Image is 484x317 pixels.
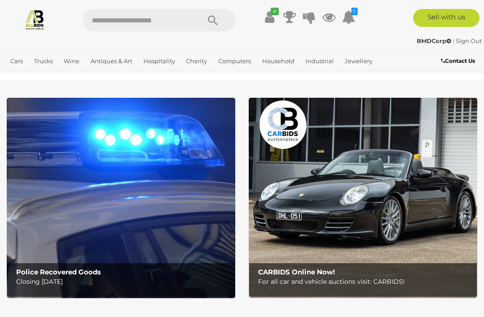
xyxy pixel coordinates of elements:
a: Police Recovered Goods Police Recovered Goods Closing [DATE] [7,98,235,298]
a: [GEOGRAPHIC_DATA] [64,69,135,83]
a: Sign Out [456,37,482,44]
span: | [453,37,454,44]
img: CARBIDS Online Now! [249,98,477,298]
p: Closing [DATE] [16,276,230,287]
b: Contact Us [441,57,475,64]
b: CARBIDS Online Now! [258,268,335,276]
a: CARBIDS Online Now! CARBIDS Online Now! For all car and vehicle auctions visit: CARBIDS! [249,98,477,298]
a: Hospitality [140,54,179,69]
strong: BMDCorp [417,37,451,44]
i: ✔ [271,8,279,15]
a: Wine [60,54,83,69]
i: 1 [351,8,358,15]
a: Sell with us [413,9,480,27]
b: Police Recovered Goods [16,268,101,276]
a: Sports [35,69,60,83]
a: Jewellery [341,54,376,69]
a: ✔ [263,9,277,25]
button: Search [190,9,235,31]
a: Cars [7,54,26,69]
p: For all car and vehicle auctions visit: CARBIDS! [258,276,472,287]
a: Industrial [302,54,337,69]
a: Office [7,69,31,83]
a: Antiques & Art [87,54,136,69]
img: Allbids.com.au [24,9,45,30]
img: Police Recovered Goods [7,98,235,298]
a: 1 [342,9,355,25]
a: Trucks [30,54,56,69]
a: Contact Us [441,56,477,66]
a: Household [259,54,298,69]
a: Charity [182,54,211,69]
a: BMDCorp [417,37,453,44]
a: Computers [215,54,255,69]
